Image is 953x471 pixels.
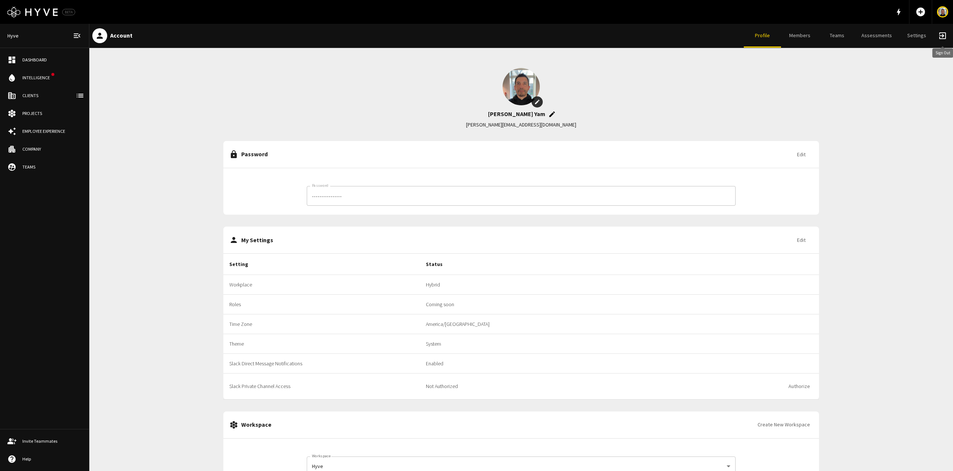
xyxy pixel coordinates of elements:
th: Status [420,254,682,275]
td: America/[GEOGRAPHIC_DATA] [420,314,682,334]
button: Edit [789,233,813,247]
h2: Workspace [241,421,755,428]
div: BETA [62,9,75,15]
div: Intelligence [22,74,53,81]
button: client-list [73,88,87,103]
img: User Avatar [938,6,947,18]
a: Settings [898,24,935,48]
td: Workplace [223,275,420,295]
td: System [420,334,682,354]
div: Invite Teammates [22,438,82,445]
a: Teams [818,24,855,48]
a: Profile [744,24,781,48]
button: Create New Workspace [755,418,813,432]
div: Dashboard [22,57,82,63]
div: Teams [22,164,82,170]
h2: Password [241,151,789,158]
span: add_circle [915,7,926,17]
div: Employee Experience [22,128,82,135]
img: 2ad99bf2457e38e4ab05f111a2388cd8.jpeg [503,62,540,111]
div: Clients [22,92,82,99]
td: Roles [223,295,420,314]
label: Workspace [312,453,331,459]
div: Help [22,456,82,462]
a: Hyve [4,29,22,43]
td: Time Zone [223,314,420,334]
span: exit_to_app [938,31,947,40]
td: Hybrid [420,275,682,295]
a: Authorize [785,379,813,393]
th: Setting [223,254,420,275]
button: Add [912,4,929,20]
h2: My Settings [241,237,789,244]
td: Not Authorized [420,374,682,400]
div: Projects [22,110,82,117]
a: Assessments [855,24,898,48]
button: Edit [789,148,813,161]
td: Enabled [420,354,682,374]
h6: [PERSON_NAME][EMAIL_ADDRESS][DOMAIN_NAME] [466,121,576,129]
span: lock [229,150,238,159]
span: person [229,235,238,244]
span: person [95,31,104,40]
td: Coming soon [420,295,682,314]
td: Theme [223,334,420,354]
button: Sign Out [935,28,950,43]
label: Password [312,183,328,188]
div: client navigation tabs [744,24,935,48]
td: Slack Direct Message Notifications [223,354,420,374]
h6: Account [110,31,133,41]
div: Company [22,146,82,153]
a: Members [781,24,818,48]
span: upload picture [545,108,559,121]
span: water_drop [7,73,16,82]
h2: [PERSON_NAME] Yam [488,110,545,118]
td: Slack Private Channel Access [223,374,420,400]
